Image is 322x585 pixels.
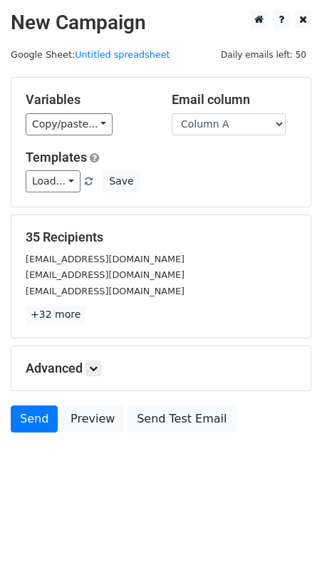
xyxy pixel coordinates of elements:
[26,254,185,264] small: [EMAIL_ADDRESS][DOMAIN_NAME]
[11,405,58,433] a: Send
[216,47,311,63] span: Daily emails left: 50
[103,170,140,192] button: Save
[128,405,236,433] a: Send Test Email
[26,286,185,296] small: [EMAIL_ADDRESS][DOMAIN_NAME]
[61,405,124,433] a: Preview
[11,11,311,35] h2: New Campaign
[26,92,150,108] h5: Variables
[26,113,113,135] a: Copy/paste...
[11,49,170,60] small: Google Sheet:
[26,361,296,376] h5: Advanced
[172,92,296,108] h5: Email column
[26,150,87,165] a: Templates
[26,306,85,323] a: +32 more
[26,170,80,192] a: Load...
[75,49,170,60] a: Untitled spreadsheet
[26,269,185,280] small: [EMAIL_ADDRESS][DOMAIN_NAME]
[26,229,296,245] h5: 35 Recipients
[216,49,311,60] a: Daily emails left: 50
